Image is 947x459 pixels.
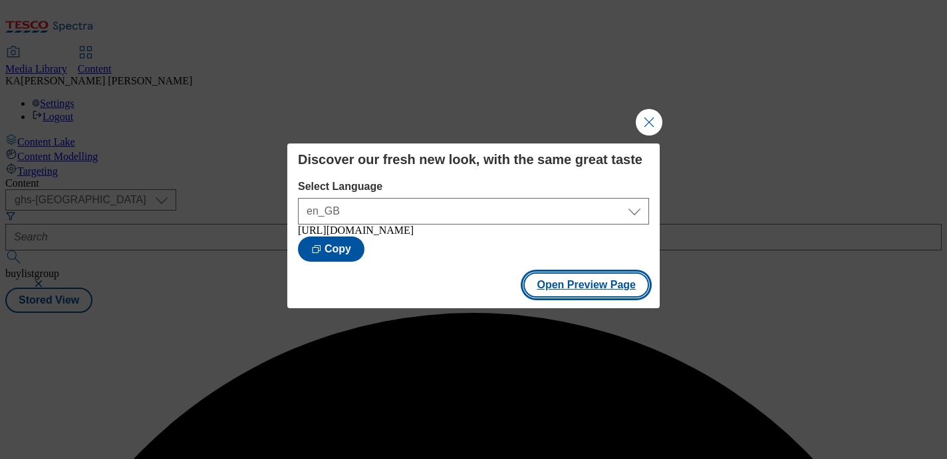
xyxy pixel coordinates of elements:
div: Modal [287,143,660,308]
div: [URL][DOMAIN_NAME] [298,225,649,236]
h4: Discover our fresh new look, with the same great taste [298,151,649,167]
button: Open Preview Page [523,272,649,298]
label: Select Language [298,181,649,193]
button: Close Modal [636,109,662,136]
button: Copy [298,236,364,262]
